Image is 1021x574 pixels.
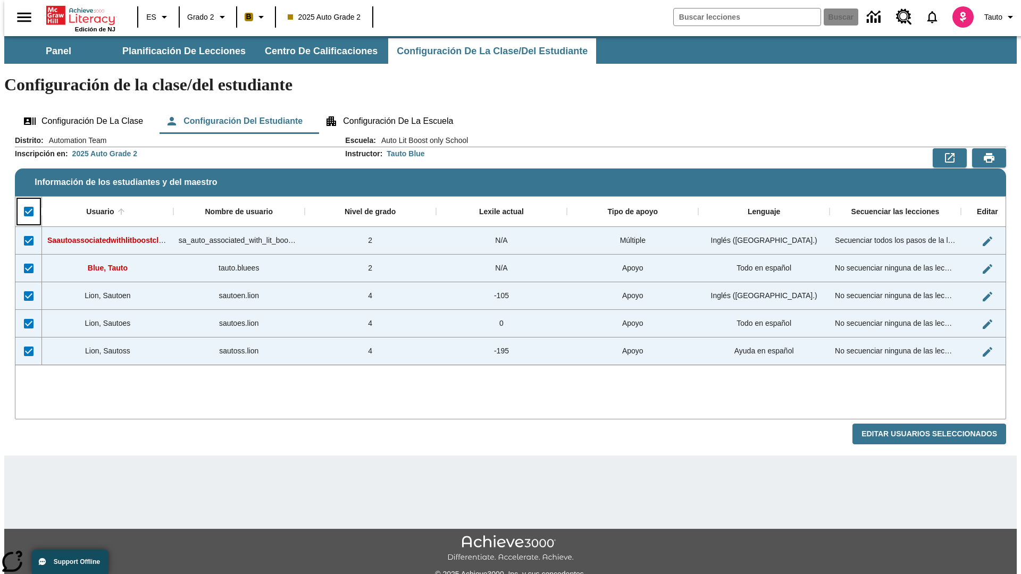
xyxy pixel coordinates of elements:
span: Edición de NJ [75,26,115,32]
div: tauto.bluees [173,255,305,282]
div: Ayuda en español [698,337,830,365]
button: Panel [5,38,112,64]
div: 4 [305,310,436,337]
a: Portada [46,5,115,26]
div: Lenguaje [748,207,780,217]
button: Abrir el menú lateral [9,2,40,33]
div: No secuenciar ninguna de las lecciones [830,255,961,282]
div: Apoyo [567,282,698,310]
button: Support Offline [32,550,108,574]
div: Secuenciar todos los pasos de la lección [830,227,961,255]
button: Editar Usuarios Seleccionados [852,424,1006,444]
div: Secuenciar las lecciones [851,207,940,217]
button: Planificación de lecciones [114,38,254,64]
div: 2 [305,255,436,282]
div: 0 [436,310,567,337]
h2: Instructor : [345,149,382,158]
button: Editar Usuario [977,231,998,252]
button: Configuración de la escuela [316,108,462,134]
button: Configuración de la clase/del estudiante [388,38,596,64]
div: Subbarra de navegación [4,36,1017,64]
span: Grado 2 [187,12,214,23]
div: Apoyo [567,310,698,337]
div: Múltiple [567,227,698,255]
div: Lexile actual [479,207,524,217]
button: Perfil/Configuración [980,7,1021,27]
div: No secuenciar ninguna de las lecciones [830,282,961,310]
span: Tauto [984,12,1002,23]
div: Tipo de apoyo [607,207,658,217]
img: Achieve3000 Differentiate Accelerate Achieve [447,535,574,562]
div: 2 [305,227,436,255]
span: Blue, Tauto [88,264,128,272]
button: Editar Usuario [977,314,998,335]
div: N/A [436,227,567,255]
div: Configuración de la clase/del estudiante [15,108,1006,134]
span: Información de los estudiantes y del maestro [35,178,217,187]
div: -195 [436,337,567,365]
span: B [246,10,252,23]
a: Centro de información [860,3,890,32]
a: Centro de recursos, Se abrirá en una pestaña nueva. [890,3,918,31]
span: Auto Lit Boost only School [376,135,468,146]
button: Grado: Grado 2, Elige un grado [183,7,233,27]
span: Lion, Sautoss [85,347,130,355]
button: Exportar a CSV [933,148,967,167]
div: sa_auto_associated_with_lit_boost_classes [173,227,305,255]
div: Todo en español [698,255,830,282]
div: Apoyo [567,255,698,282]
h2: Inscripción en : [15,149,68,158]
div: Subbarra de navegación [4,38,597,64]
button: Centro de calificaciones [256,38,386,64]
div: 2025 Auto Grade 2 [72,148,137,159]
button: Editar Usuario [977,341,998,362]
div: Usuario [86,207,114,217]
span: Lion, Sautoes [85,319,131,327]
button: Editar Usuario [977,286,998,307]
div: N/A [436,255,567,282]
div: sautoes.lion [173,310,305,337]
h2: Escuela : [345,136,376,145]
span: Saautoassociatedwithlitboostcl, Saautoassociatedwithlitboostcl [47,236,274,244]
div: Información de los estudiantes y del maestro [15,135,1006,445]
button: Vista previa de impresión [972,148,1006,167]
div: Inglés (EE. UU.) [698,282,830,310]
div: sautoss.lion [173,337,305,365]
div: Todo en español [698,310,830,337]
span: Lion, Sautoen [85,291,130,300]
div: No secuenciar ninguna de las lecciones [830,337,961,365]
button: Configuración de la clase [15,108,152,134]
button: Editar Usuario [977,258,998,280]
span: Automation Team [44,135,107,146]
div: -105 [436,282,567,310]
button: Configuración del estudiante [157,108,311,134]
div: 4 [305,282,436,310]
h2: Distrito : [15,136,44,145]
div: Editar [977,207,998,217]
div: Inglés (EE. UU.) [698,227,830,255]
div: Apoyo [567,337,698,365]
input: Buscar campo [674,9,821,26]
button: Escoja un nuevo avatar [946,3,980,31]
div: No secuenciar ninguna de las lecciones [830,310,961,337]
div: 4 [305,337,436,365]
span: ES [146,12,156,23]
h1: Configuración de la clase/del estudiante [4,75,1017,95]
div: Nivel de grado [345,207,396,217]
img: avatar image [952,6,974,28]
span: 2025 Auto Grade 2 [288,12,361,23]
div: sautoen.lion [173,282,305,310]
div: Portada [46,4,115,32]
span: Support Offline [54,558,100,565]
button: Lenguaje: ES, Selecciona un idioma [141,7,175,27]
div: Tauto Blue [387,148,424,159]
a: Notificaciones [918,3,946,31]
div: Nombre de usuario [205,207,273,217]
button: Boost El color de la clase es anaranjado claro. Cambiar el color de la clase. [240,7,272,27]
